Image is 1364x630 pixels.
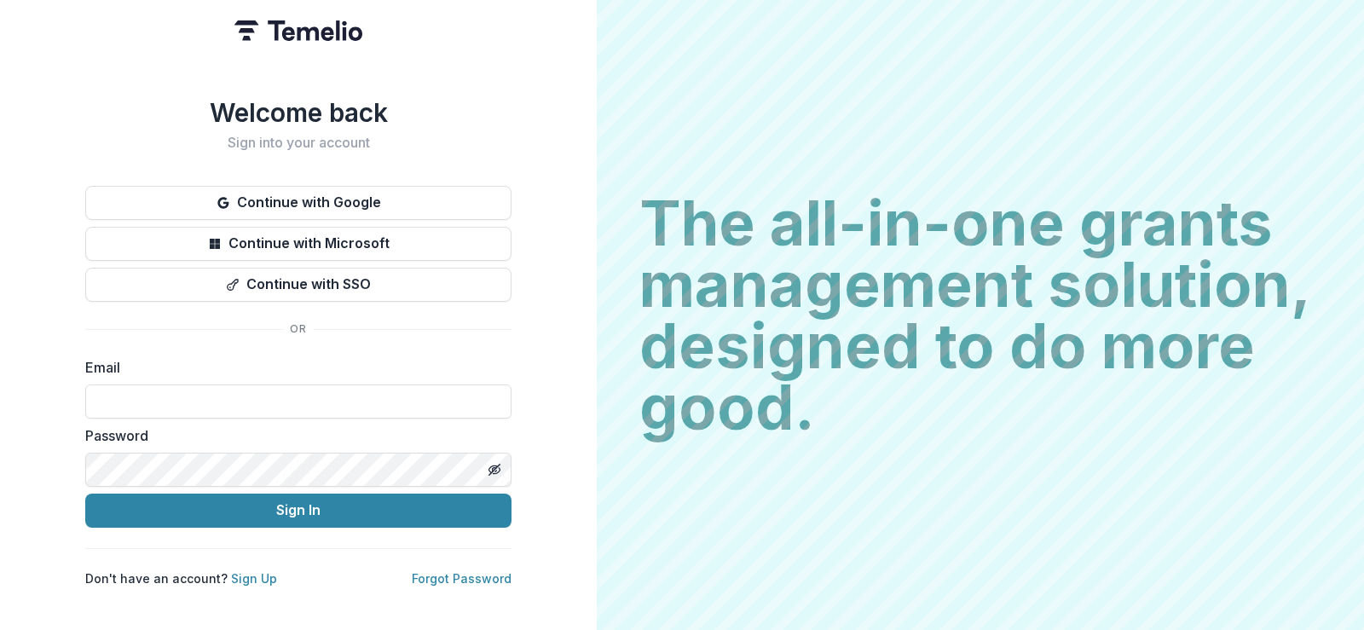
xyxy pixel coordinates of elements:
button: Continue with Google [85,186,511,220]
h1: Welcome back [85,97,511,128]
button: Continue with SSO [85,268,511,302]
label: Password [85,425,501,446]
h2: Sign into your account [85,135,511,151]
a: Forgot Password [412,571,511,586]
a: Sign Up [231,571,277,586]
label: Email [85,357,501,378]
button: Continue with Microsoft [85,227,511,261]
p: Don't have an account? [85,569,277,587]
button: Toggle password visibility [481,456,508,483]
button: Sign In [85,494,511,528]
img: Temelio [234,20,362,41]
